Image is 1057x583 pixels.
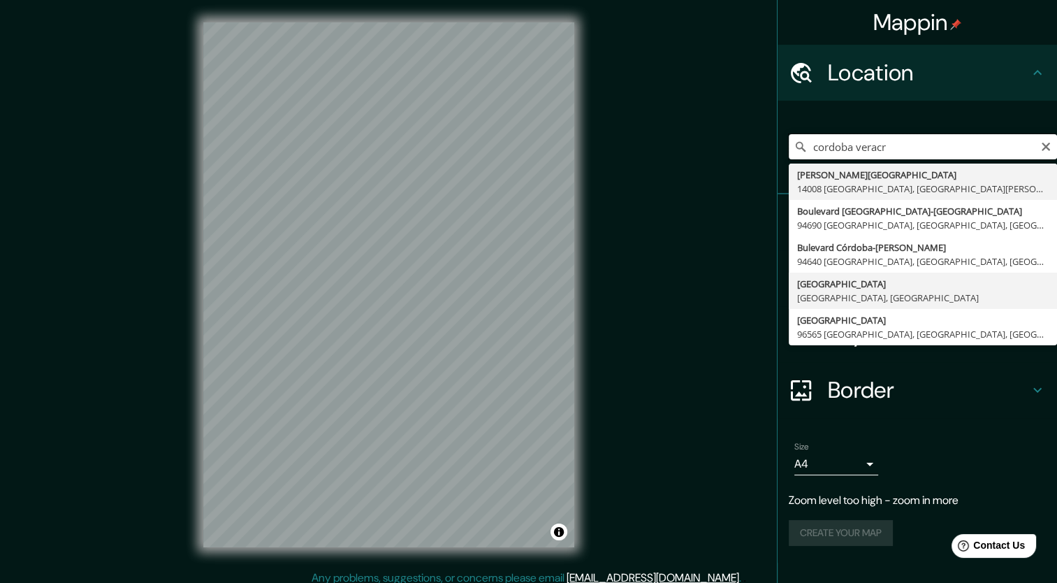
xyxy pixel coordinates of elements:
[797,327,1049,341] div: 96565 [GEOGRAPHIC_DATA], [GEOGRAPHIC_DATA], [GEOGRAPHIC_DATA]
[797,240,1049,254] div: Bulevard Córdoba-[PERSON_NAME]
[797,254,1049,268] div: 94640 [GEOGRAPHIC_DATA], [GEOGRAPHIC_DATA], [GEOGRAPHIC_DATA]
[778,250,1057,306] div: Style
[1040,139,1051,152] button: Clear
[873,8,962,36] h4: Mappin
[789,134,1057,159] input: Pick your city or area
[933,528,1042,568] iframe: Help widget launcher
[778,306,1057,362] div: Layout
[794,453,878,475] div: A4
[778,45,1057,101] div: Location
[203,22,574,547] canvas: Map
[797,291,1049,305] div: [GEOGRAPHIC_DATA], [GEOGRAPHIC_DATA]
[778,362,1057,418] div: Border
[950,19,961,30] img: pin-icon.png
[828,376,1029,404] h4: Border
[797,313,1049,327] div: [GEOGRAPHIC_DATA]
[797,204,1049,218] div: Boulevard [GEOGRAPHIC_DATA]-[GEOGRAPHIC_DATA]
[794,441,809,453] label: Size
[828,59,1029,87] h4: Location
[828,320,1029,348] h4: Layout
[778,194,1057,250] div: Pins
[797,168,1049,182] div: [PERSON_NAME][GEOGRAPHIC_DATA]
[797,218,1049,232] div: 94690 [GEOGRAPHIC_DATA], [GEOGRAPHIC_DATA], [GEOGRAPHIC_DATA]
[789,492,1046,509] p: Zoom level too high - zoom in more
[551,524,567,540] button: Toggle attribution
[797,182,1049,196] div: 14008 [GEOGRAPHIC_DATA], [GEOGRAPHIC_DATA][PERSON_NAME], [GEOGRAPHIC_DATA]
[797,277,1049,291] div: [GEOGRAPHIC_DATA]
